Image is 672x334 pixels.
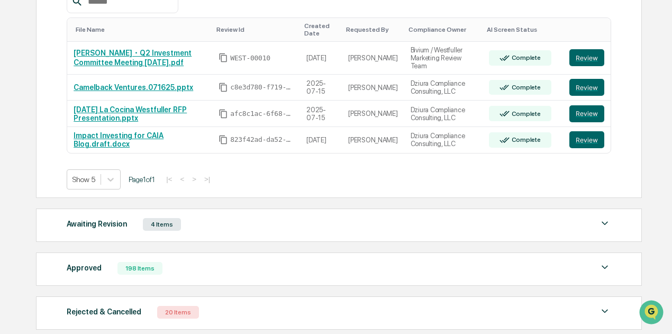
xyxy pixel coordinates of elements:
[219,135,228,145] span: Copy Id
[638,299,667,328] iframe: Open customer support
[404,75,483,101] td: Dziura Compliance Consulting, LLC
[94,193,115,201] span: [DATE]
[94,164,115,173] span: [DATE]
[404,127,483,153] td: Dziura Compliance Consulting, LLC
[88,193,92,201] span: •
[67,217,127,231] div: Awaiting Revision
[48,101,174,112] div: Start new chat
[598,217,611,230] img: caret
[164,136,193,148] button: See all
[487,26,559,33] div: Toggle SortBy
[300,127,342,153] td: [DATE]
[77,238,85,246] div: 🗄️
[11,42,193,59] p: How can we help?
[342,101,404,127] td: [PERSON_NAME]
[300,42,342,75] td: [DATE]
[510,84,541,91] div: Complete
[230,136,294,144] span: 823f42ad-da52-427a-bdfe-d3b490ef0764
[219,109,228,119] span: Copy Id
[48,112,146,120] div: We're available if you need us!
[11,101,30,120] img: 1746055101610-c473b297-6a78-478c-a979-82029cc54cd1
[74,49,192,67] a: [PERSON_NAME]・Q2 Investment Committee Meeting [DATE].pdf
[67,305,141,319] div: Rejected & Cancelled
[216,26,296,33] div: Toggle SortBy
[129,175,155,184] span: Page 1 of 1
[157,306,199,319] div: 20 Items
[189,175,199,184] button: >
[88,164,92,173] span: •
[342,75,404,101] td: [PERSON_NAME]
[569,79,604,96] button: Review
[76,26,208,33] div: Toggle SortBy
[404,101,483,127] td: Dziura Compliance Consulting, LLC
[571,26,606,33] div: Toggle SortBy
[33,164,86,173] span: [PERSON_NAME]
[569,49,604,66] button: Review
[230,54,270,62] span: WEST-00010
[342,127,404,153] td: [PERSON_NAME]
[74,105,187,122] a: [DATE] La Cocina Westfuller RFP Presentation.pptx
[219,83,228,92] span: Copy Id
[180,104,193,117] button: Start new chat
[11,154,28,171] img: Rachel Stanley
[75,255,128,264] a: Powered byPylon
[230,110,294,118] span: afc8c1ac-6f68-4627-999b-d97b3a6d8081
[22,101,41,120] img: 8933085812038_c878075ebb4cc5468115_72.jpg
[201,175,213,184] button: >|
[21,237,68,247] span: Preclearance
[105,256,128,264] span: Pylon
[11,238,19,246] div: 🖐️
[408,26,478,33] div: Toggle SortBy
[230,83,294,92] span: c8e3d780-f719-41d7-84c3-a659409448a4
[11,11,32,32] img: Greenboard
[87,237,131,247] span: Attestations
[346,26,400,33] div: Toggle SortBy
[117,262,162,275] div: 198 Items
[569,105,604,122] button: Review
[72,232,135,251] a: 🗄️Attestations
[74,131,164,148] a: Impact Investing for CAIA Blog.draft.docx
[569,131,604,148] button: Review
[304,22,338,37] div: Toggle SortBy
[510,54,541,61] div: Complete
[510,136,541,143] div: Complete
[11,138,71,146] div: Past conversations
[300,101,342,127] td: 2025-07-15
[510,110,541,118] div: Complete
[11,183,28,200] img: Rachel Stanley
[300,75,342,101] td: 2025-07-15
[598,305,611,318] img: caret
[342,42,404,75] td: [PERSON_NAME]
[219,53,228,62] span: Copy Id
[163,175,175,184] button: |<
[6,232,72,251] a: 🖐️Preclearance
[177,175,187,184] button: <
[598,261,611,274] img: caret
[404,42,483,75] td: Bivium / Westfuller Marketing Review Team
[143,218,181,231] div: 4 Items
[67,261,102,275] div: Approved
[33,193,86,201] span: [PERSON_NAME]
[74,83,193,92] a: Camelback Ventures.071625.pptx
